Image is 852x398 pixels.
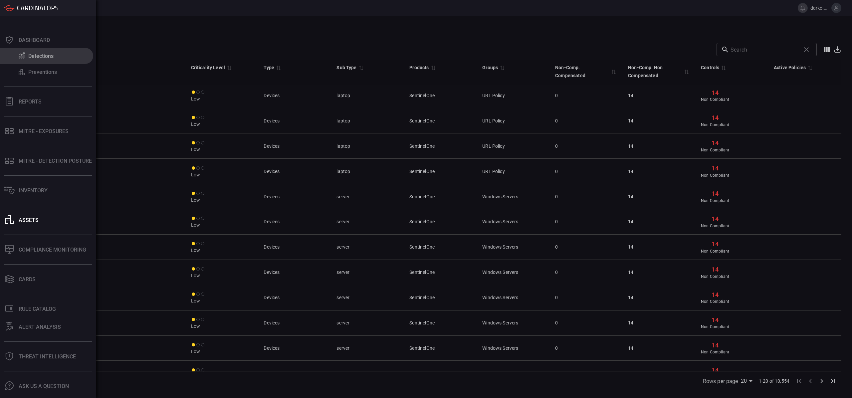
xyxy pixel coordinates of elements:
[482,319,544,326] div: Windows Servers
[555,370,617,377] div: 0
[191,323,253,329] span: low
[482,269,544,276] div: Windows Servers
[409,64,429,72] div: Products
[336,143,350,149] span: laptop
[409,117,472,124] div: SentinelOne
[555,193,617,200] div: 0
[555,294,617,301] div: 0
[409,92,472,99] div: SentinelOne
[409,370,472,377] div: SentinelOne
[482,345,544,351] div: Windows Servers
[628,319,690,326] div: 14
[712,366,718,375] div: 14
[264,169,280,174] span: Devices
[482,370,544,377] div: Windows Servers
[19,353,76,360] div: Threat Intelligence
[482,244,544,250] div: Windows Servers
[774,64,806,72] div: Active Policies
[482,218,544,225] div: Windows Servers
[336,93,350,98] span: laptop
[555,345,617,351] div: 0
[712,164,718,173] div: 14
[336,194,349,199] span: server
[498,65,506,71] span: Sort by Groups descending
[682,69,690,75] span: Sort by Non-Comp. Non Compensated descending
[264,219,280,224] span: Devices
[805,377,816,384] span: Go to previous page
[28,69,57,75] div: Preventions
[628,218,690,225] div: 14
[701,64,719,72] div: Controls
[555,64,609,80] div: Non-Comp. Compensated
[793,377,805,384] span: Go to first page
[833,46,841,53] button: Export
[701,173,729,178] span: Non Compliant
[810,5,829,11] span: darko.blagojevic
[628,64,682,80] div: Non-Comp. Non Compensated
[191,222,253,228] span: low
[628,345,690,351] div: 14
[336,270,349,275] span: server
[827,375,839,387] button: Go to last page
[701,349,729,355] span: Non Compliant
[429,65,437,71] span: Sort by Products descending
[409,218,472,225] div: SentinelOne
[555,244,617,250] div: 0
[264,371,280,376] span: Devices
[806,65,814,71] span: Sort by Active Policies descending
[701,249,729,254] span: Non Compliant
[409,193,472,200] div: SentinelOne
[712,215,718,223] div: 14
[741,376,755,386] div: Rows per page
[264,143,280,149] span: Devices
[264,244,280,250] span: Devices
[409,244,472,250] div: SentinelOne
[409,168,472,175] div: SentinelOne
[628,117,690,124] div: 14
[409,345,472,351] div: SentinelOne
[191,121,253,127] span: low
[701,198,729,204] span: Non Compliant
[409,143,472,149] div: SentinelOne
[712,265,718,274] div: 14
[482,92,544,99] div: URL Policy
[336,371,349,376] span: server
[628,193,690,200] div: 14
[336,169,350,174] span: laptop
[703,377,738,385] label: Rows per page
[712,139,718,147] div: 14
[28,53,54,59] div: Detections
[555,92,617,99] div: 0
[701,147,729,153] span: Non Compliant
[409,294,472,301] div: SentinelOne
[19,324,61,330] div: ALERT ANALYSIS
[191,171,253,178] span: low
[712,316,718,324] div: 14
[264,93,280,98] span: Devices
[719,65,727,71] span: Sort by Controls descending
[225,65,233,71] span: Sort by Criticality Level ascending
[712,341,718,350] div: 14
[555,218,617,225] div: 0
[712,113,718,122] div: 14
[19,383,69,389] div: Ask Us A Question
[701,223,729,229] span: Non Compliant
[555,269,617,276] div: 0
[701,299,729,304] span: Non Compliant
[827,377,839,384] span: Go to last page
[264,345,280,351] span: Devices
[555,143,617,149] div: 0
[628,269,690,276] div: 14
[19,217,39,223] div: assets
[19,306,56,312] div: Rule Catalog
[628,370,690,377] div: 14
[336,219,349,224] span: server
[274,65,282,71] span: Sort by Type ascending
[628,244,690,250] div: 14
